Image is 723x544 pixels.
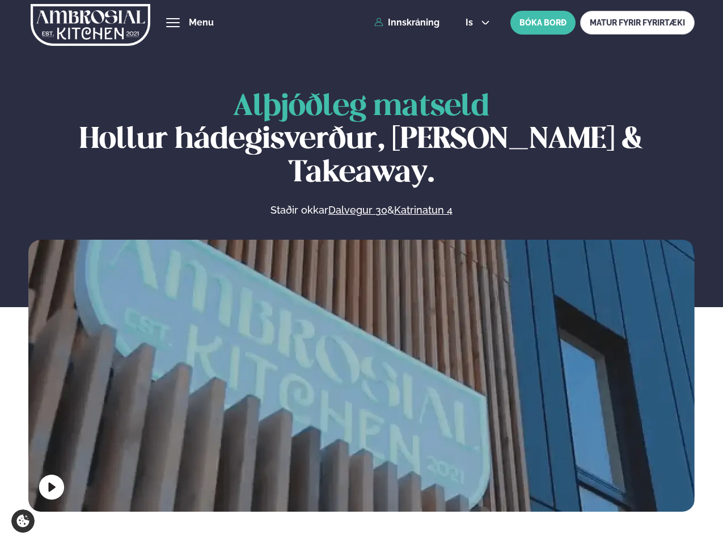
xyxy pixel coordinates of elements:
[328,203,387,217] a: Dalvegur 30
[11,509,35,533] a: Cookie settings
[28,91,695,190] h1: Hollur hádegisverður, [PERSON_NAME] & Takeaway.
[580,11,695,35] a: MATUR FYRIR FYRIRTÆKI
[510,11,576,35] button: BÓKA BORÐ
[394,203,453,217] a: Katrinatun 4
[31,2,150,48] img: logo
[374,18,439,28] a: Innskráning
[166,16,180,29] button: hamburger
[147,203,576,217] p: Staðir okkar &
[466,18,476,27] span: is
[456,18,499,27] button: is
[233,93,489,121] span: Alþjóðleg matseld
